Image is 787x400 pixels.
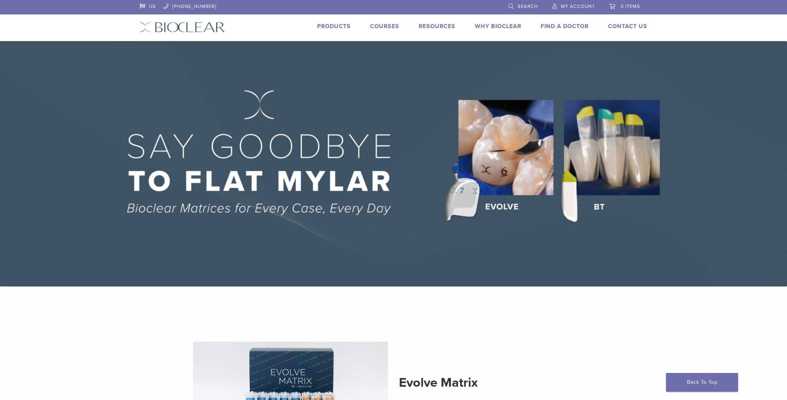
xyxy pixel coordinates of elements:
[140,22,225,32] img: Bioclear
[608,23,647,30] a: Contact Us
[541,23,589,30] a: Find A Doctor
[621,4,640,9] span: 0 items
[561,4,595,9] span: My Account
[518,4,538,9] span: Search
[666,373,738,392] a: Back To Top
[419,23,455,30] a: Resources
[370,23,399,30] a: Courses
[317,23,351,30] a: Products
[475,23,521,30] a: Why Bioclear
[399,374,594,391] h2: Evolve Matrix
